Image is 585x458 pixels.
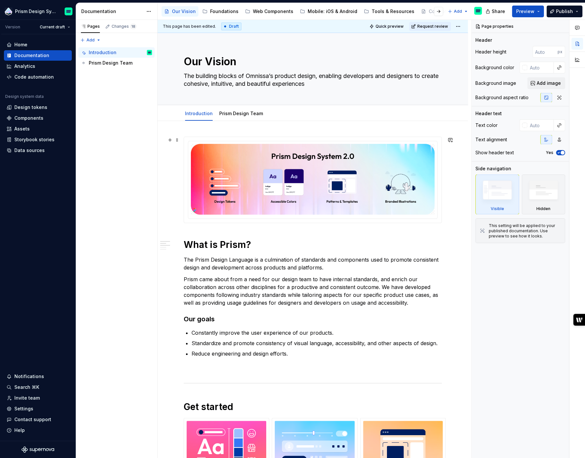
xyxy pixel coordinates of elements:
[516,8,534,15] span: Preview
[65,8,72,15] img: Emiliano Rodriguez
[184,401,442,413] h1: Get started
[14,41,27,48] div: Home
[217,106,266,120] div: Prism Design Team
[556,8,573,15] span: Publish
[527,119,554,131] input: Auto
[130,24,136,29] span: 18
[4,414,72,425] button: Contact support
[112,24,136,29] div: Changes
[475,49,506,55] div: Header height
[14,384,39,390] div: Search ⌘K
[182,54,440,69] textarea: Our Vision
[14,416,51,423] div: Contact support
[184,239,442,251] h1: What is Prism?
[417,24,448,29] span: Request review
[4,50,72,61] a: Documentation
[40,24,65,30] span: Current draft
[367,22,407,31] button: Quick preview
[163,24,216,29] span: This page has been edited.
[475,122,498,129] div: Text color
[185,111,213,116] a: Introduction
[376,24,404,29] span: Quick preview
[4,382,72,392] button: Search ⌘K
[475,149,514,156] div: Show header text
[162,6,198,17] a: Our Vision
[4,393,72,403] a: Invite team
[475,80,516,86] div: Background image
[182,71,440,89] textarea: The building blocks of Omnissa’s product design, enabling developers and designers to create cohe...
[172,8,196,15] div: Our Vision
[490,206,504,211] div: Visible
[4,124,72,134] a: Assets
[14,405,33,412] div: Settings
[4,145,72,156] a: Data sources
[86,38,95,43] span: Add
[14,104,47,111] div: Design tokens
[546,150,553,155] label: Yes
[78,36,103,45] button: Add
[482,6,509,17] button: Share
[308,8,357,15] div: Mobile: iOS & Android
[454,9,462,14] span: Add
[192,329,442,337] p: Constantly improve the user experience of our products.
[22,446,54,453] svg: Supernova Logo
[297,6,360,17] a: Mobile: iOS & Android
[512,6,544,17] button: Preview
[475,37,492,43] div: Header
[200,6,241,17] a: Foundations
[14,147,45,154] div: Data sources
[192,350,442,358] p: Reduce engineering and design efforts.
[474,7,482,15] img: Emiliano Rodriguez
[475,175,519,214] div: Visible
[14,74,54,80] div: Code automation
[4,425,72,435] button: Help
[14,63,35,69] div: Analytics
[219,111,263,116] a: Prism Design Team
[14,52,49,59] div: Documentation
[14,115,43,121] div: Components
[361,6,417,17] a: Tools & Resources
[558,49,562,54] p: px
[221,23,241,30] div: Draft
[537,80,561,86] span: Add image
[4,404,72,414] a: Settings
[89,60,132,66] div: Prism Design Team
[4,39,72,50] a: Home
[78,47,155,58] a: IntroductionEmiliano Rodriguez
[536,206,550,211] div: Hidden
[527,62,554,73] input: Auto
[475,110,502,117] div: Header text
[1,4,74,18] button: Prism Design SystemEmiliano Rodriguez
[78,47,155,68] div: Page tree
[4,61,72,71] a: Analytics
[81,24,100,29] div: Pages
[5,8,12,15] img: 106765b7-6fc4-4b5d-8be0-32f944830029.png
[5,24,20,30] div: Version
[527,77,565,89] button: Add image
[489,223,561,239] div: This setting will be applied to your published documentation. Use preview to see how it looks.
[192,339,442,347] p: Standardize and promote consistency of visual language, accessibility, and other aspects of design.
[184,314,442,324] h3: Our goals
[4,113,72,123] a: Components
[409,22,451,31] button: Request review
[475,94,529,101] div: Background aspect ratio
[532,46,558,58] input: Auto
[81,8,143,15] div: Documentation
[14,427,25,434] div: Help
[184,256,442,271] p: The Prism Design Language is a culmination of standards and components used to promote consistent...
[492,8,505,15] span: Share
[475,136,507,143] div: Text alignment
[37,23,73,32] button: Current draft
[182,106,215,120] div: Introduction
[4,134,72,145] a: Storybook stories
[15,8,57,15] div: Prism Design System
[5,94,44,99] div: Design system data
[522,175,565,214] div: Hidden
[4,371,72,382] button: Notifications
[242,6,296,17] a: Web Components
[4,102,72,113] a: Design tokens
[475,64,514,71] div: Background color
[162,5,444,18] div: Page tree
[446,7,470,16] button: Add
[147,50,152,55] img: Emiliano Rodriguez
